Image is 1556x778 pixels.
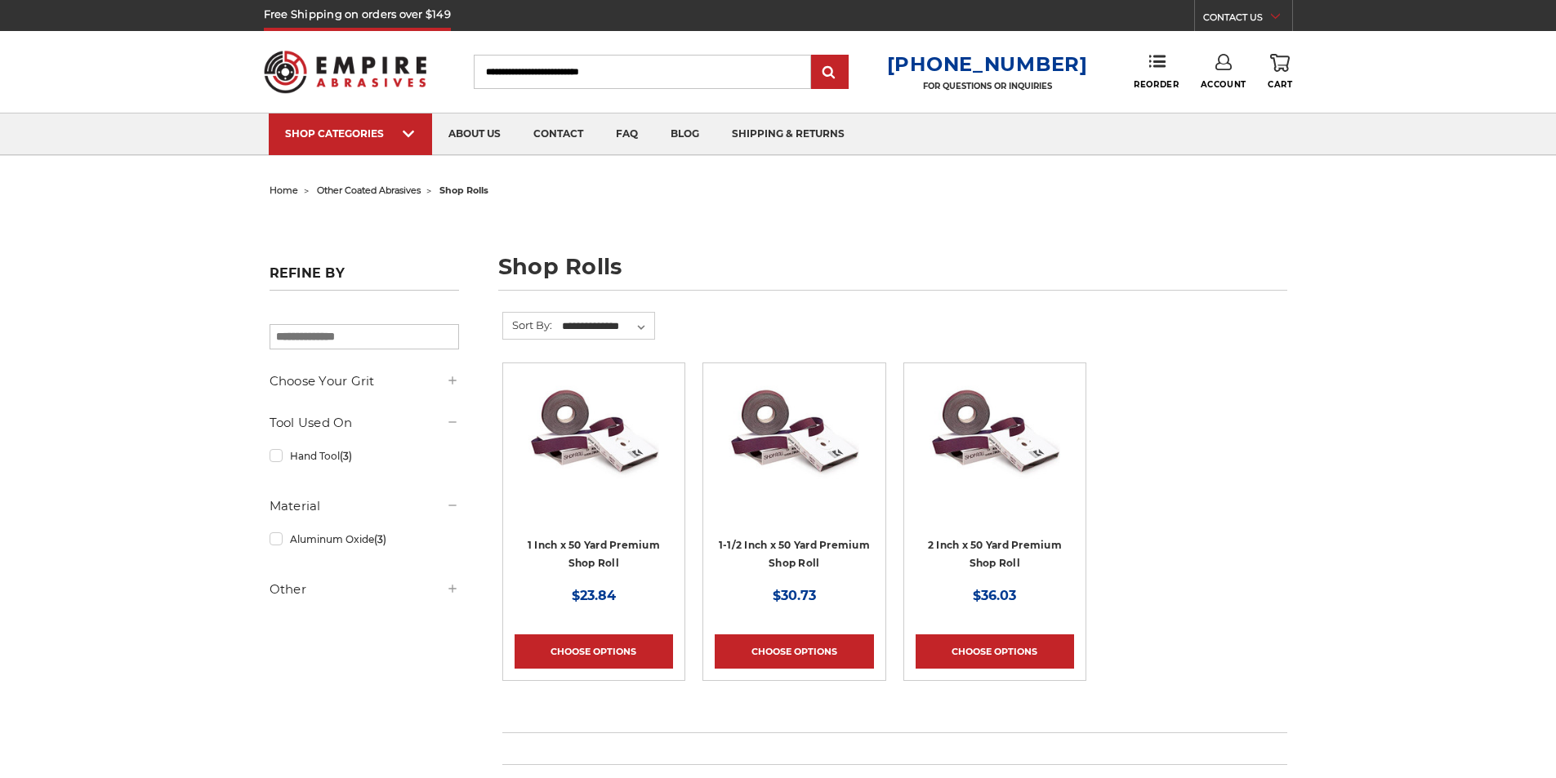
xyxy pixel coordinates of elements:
[930,375,1060,505] img: 2 Inch x 50 Yard Premium Shop Roll
[270,442,459,470] a: Hand Tool(3)
[517,113,600,155] a: contact
[1134,79,1179,90] span: Reorder
[270,265,459,291] h5: Refine by
[1268,54,1292,90] a: Cart
[1134,54,1179,89] a: Reorder
[515,375,673,533] a: 1 Inch x 50 Yard Premium Shop Roll
[503,313,552,337] label: Sort By:
[916,634,1074,669] a: Choose Options
[270,525,459,553] a: Aluminum Oxide(3)
[1268,79,1292,90] span: Cart
[1201,79,1246,90] span: Account
[916,375,1074,533] a: 2 Inch x 50 Yard Premium Shop Roll
[270,184,298,196] a: home
[887,81,1088,91] p: FOR QUESTIONS OR INQUIRIES
[528,375,659,505] img: 1 Inch x 50 Yard Premium Shop Roll
[498,256,1287,291] h1: shop rolls
[285,127,416,140] div: SHOP CATEGORIES
[270,413,459,433] h5: Tool Used On
[340,450,352,462] span: (3)
[715,375,873,533] a: 1-1/2 Inch x 50 Yard Premium Shop Roll
[716,113,861,155] a: shipping & returns
[270,371,459,391] h5: Choose Your Grit
[654,113,716,155] a: blog
[374,533,386,545] span: (3)
[973,588,1016,603] span: $36.03
[600,113,654,155] a: faq
[887,52,1088,76] a: [PHONE_NUMBER]
[729,375,859,505] img: 1-1/2 Inch x 50 Yard Premium Shop Roll
[928,539,1062,570] a: 2 Inch x 50 Yard Premium Shop Roll
[1203,8,1292,31] a: CONTACT US
[432,113,517,155] a: about us
[439,184,488,196] span: shop rolls
[317,184,421,196] a: other coated abrasives
[270,496,459,516] h5: Material
[715,634,873,669] a: Choose Options
[719,539,870,570] a: 1-1/2 Inch x 50 Yard Premium Shop Roll
[270,580,459,599] h5: Other
[264,40,427,104] img: Empire Abrasives
[814,56,846,89] input: Submit
[528,539,660,570] a: 1 Inch x 50 Yard Premium Shop Roll
[560,314,654,339] select: Sort By:
[773,588,816,603] span: $30.73
[515,634,673,669] a: Choose Options
[572,588,616,603] span: $23.84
